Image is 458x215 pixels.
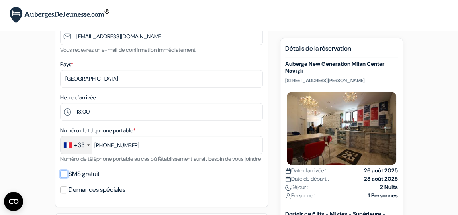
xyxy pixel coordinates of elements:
[368,191,398,200] strong: 1 Personnes
[60,155,261,162] small: Numéro de téléphone portable au cas où l'établissement aurait besoin de vous joindre
[285,77,398,84] p: [STREET_ADDRESS][PERSON_NAME]
[285,166,326,175] span: Date d'arrivée :
[60,46,196,53] small: Vous recevrez un e-mail de confirmation immédiatement
[364,175,398,183] strong: 28 août 2025
[285,175,329,183] span: Date de départ :
[69,168,100,179] label: SMS gratuit
[60,126,135,135] label: Numéro de telephone portable
[10,7,109,23] img: AubergesDeJeunesse.com
[285,61,398,74] h5: Auberge New Generation Milan Center Navigli
[4,192,23,211] button: Ouvrir le widget CMP
[285,185,291,191] img: moon.svg
[285,191,315,200] span: Personne :
[60,93,96,102] label: Heure d'arrivée
[364,166,398,175] strong: 26 août 2025
[285,183,309,191] span: Séjour :
[285,168,291,174] img: calendar.svg
[285,45,398,57] h5: Détails de la réservation
[285,193,291,199] img: user_icon.svg
[69,184,125,195] label: Demandes spéciales
[60,60,73,69] label: Pays
[60,136,263,154] input: 6 12 34 56 78
[61,136,92,154] div: France: +33
[60,27,263,45] input: Entrer adresse e-mail
[380,183,398,191] strong: 2 Nuits
[74,140,85,150] div: +33
[285,176,291,182] img: calendar.svg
